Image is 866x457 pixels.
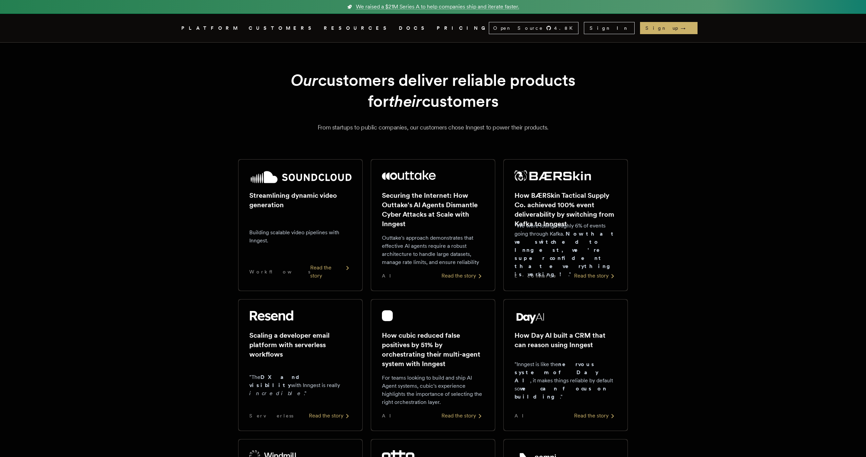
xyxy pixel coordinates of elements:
[441,272,484,280] div: Read the story
[254,70,612,112] h1: customers deliver reliable products for customers
[249,390,304,396] em: incredible
[382,272,397,279] span: AI
[356,3,519,11] span: We raised a $21M Series A to help companies ship and iterate faster.
[515,310,546,324] img: Day AI
[249,170,351,184] img: SoundCloud
[441,412,484,420] div: Read the story
[249,412,293,419] span: Serverless
[291,70,318,90] em: Our
[554,25,577,31] span: 4.8 K
[249,24,316,32] a: CUSTOMERS
[382,170,436,180] img: Outtake
[249,373,351,398] p: "The with Inngest is really ."
[371,299,495,431] a: cubic logoHow cubic reduced false positives by 51% by orchestrating their multi-agent system with...
[249,374,305,388] strong: DX and visibility
[515,191,617,228] h2: How BÆRSkin Tactical Supply Co. achieved 100% event deliverability by switching from Kafka to Inn...
[574,412,617,420] div: Read the story
[382,331,484,368] h2: How cubic reduced false positives by 51% by orchestrating their multi-agent system with Inngest
[382,412,397,419] span: AI
[309,412,351,420] div: Read the story
[503,299,628,431] a: Day AI logoHow Day AI built a CRM that can reason using Inngest"Inngest is like thenervous system...
[515,412,529,419] span: AI
[493,25,543,31] span: Open Source
[515,385,607,400] strong: we can focus on building
[382,234,484,266] p: Outtake's approach demonstrates that effective AI agents require a robust architecture to handle ...
[515,170,591,181] img: BÆRSkin Tactical Supply Co.
[238,159,363,291] a: SoundCloud logoStreamlining dynamic video generationBuilding scalable video pipelines with Innges...
[515,331,617,350] h2: How Day AI built a CRM that can reason using Inngest
[238,299,363,431] a: Resend logoScaling a developer email platform with serverless workflows"TheDX and visibilitywith ...
[324,24,391,32] button: RESOURCES
[249,191,351,210] h2: Streamlining dynamic video generation
[515,222,617,279] p: "We were losing roughly 6% of events going through Kafka. ."
[162,14,704,42] nav: Global
[371,159,495,291] a: Outtake logoSecuring the Internet: How Outtake's AI Agents Dismantle Cyber Attacks at Scale with ...
[382,191,484,228] h2: Securing the Internet: How Outtake's AI Agents Dismantle Cyber Attacks at Scale with Inngest
[584,22,635,34] a: Sign In
[574,272,617,280] div: Read the story
[382,374,484,406] p: For teams looking to build and ship AI Agent systems, cubic's experience highlights the importanc...
[515,360,617,401] p: "Inngest is like the , it makes things reliable by default so ."
[437,24,489,32] a: PRICING
[181,24,241,32] button: PLATFORM
[249,268,310,275] span: Workflows
[249,331,351,359] h2: Scaling a developer email platform with serverless workflows
[249,228,351,245] p: Building scalable video pipelines with Inngest.
[681,25,692,31] span: →
[382,310,393,321] img: cubic
[515,361,598,384] strong: nervous system of Day AI
[503,159,628,291] a: BÆRSkin Tactical Supply Co. logoHow BÆRSkin Tactical Supply Co. achieved 100% event deliverabilit...
[189,123,677,132] p: From startups to public companies, our customers chose Inngest to power their products.
[515,272,556,279] span: E-commerce
[640,22,698,34] a: Sign up
[399,24,429,32] a: DOCS
[310,264,351,280] div: Read the story
[249,310,293,321] img: Resend
[389,91,422,111] em: their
